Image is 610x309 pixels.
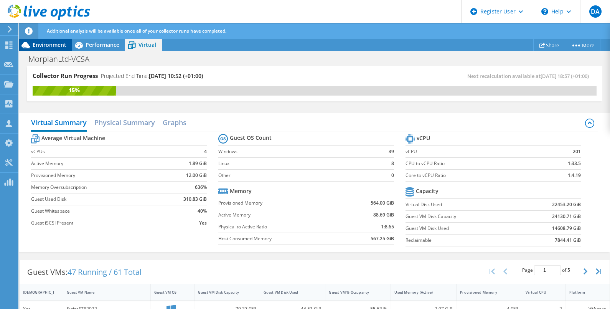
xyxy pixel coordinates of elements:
h1: MorplanLtd-VCSA [25,55,101,63]
div: Guest VMs: [20,260,149,284]
h2: Graphs [163,115,186,130]
label: Provisioned Memory [31,172,165,179]
input: jump to page [534,265,561,275]
label: Active Memory [218,211,343,219]
b: 310.83 GiB [183,195,207,203]
b: Memory [230,187,252,195]
label: Host Consumed Memory [218,235,343,243]
label: vCPU [406,148,541,155]
b: 14608.79 GiB [552,225,581,232]
div: 15% [33,86,116,94]
label: Reclaimable [406,236,521,244]
b: Average Virtual Machine [41,134,105,142]
b: Capacity [416,187,439,195]
h2: Physical Summary [94,115,155,130]
label: Windows [218,148,378,155]
label: Guest VM Disk Used [406,225,521,232]
b: 39 [389,148,394,155]
label: Other [218,172,378,179]
b: 24130.71 GiB [552,213,581,220]
b: 4 [204,148,207,155]
label: Provisioned Memory [218,199,343,207]
span: Virtual [138,41,156,48]
b: 1:33.5 [568,160,581,167]
b: 0 [391,172,394,179]
label: Linux [218,160,378,167]
svg: \n [541,8,548,15]
span: Page of [522,265,570,275]
label: Guest Whitespace [31,207,165,215]
label: Memory Oversubscription [31,183,165,191]
h4: Projected End Time: [101,72,203,80]
div: [DEMOGRAPHIC_DATA] [23,290,50,295]
b: 12.00 GiB [186,172,207,179]
b: Yes [199,219,207,227]
label: Guest iSCSI Present [31,219,165,227]
b: 567.25 GiB [371,235,394,243]
b: 1.89 GiB [189,160,207,167]
b: 201 [573,148,581,155]
span: Additional analysis will be available once all of your collector runs have completed. [47,28,226,34]
div: Guest VM Disk Used [264,290,313,295]
label: Virtual Disk Used [406,201,521,208]
b: 7844.41 GiB [555,236,581,244]
b: 8 [391,160,394,167]
span: Performance [86,41,119,48]
a: More [565,39,600,51]
label: Active Memory [31,160,165,167]
div: Provisioned Memory [460,290,509,295]
label: vCPUs [31,148,165,155]
div: Guest VM Name [67,290,138,295]
div: Virtual CPU [526,290,553,295]
div: Guest VM % Occupancy [329,290,378,295]
b: 636% [195,183,207,191]
span: 5 [567,267,570,273]
span: Environment [33,41,66,48]
span: [DATE] 18:57 (+01:00) [541,73,589,79]
div: Guest VM OS [154,290,181,295]
span: DA [589,5,602,18]
label: Physical to Active Ratio [218,223,343,231]
b: 40% [198,207,207,215]
div: Used Memory (Active) [394,290,443,295]
b: 1:4.19 [568,172,581,179]
label: CPU to vCPU Ratio [406,160,541,167]
h2: Virtual Summary [31,115,87,132]
a: Share [533,39,565,51]
b: 1:8.65 [381,223,394,231]
b: Guest OS Count [230,134,272,142]
span: [DATE] 10:52 (+01:00) [149,72,203,79]
b: vCPU [417,134,430,142]
div: Platform [569,290,597,295]
label: Guest Used Disk [31,195,165,203]
label: Core to vCPU Ratio [406,172,541,179]
div: Guest VM Disk Capacity [198,290,247,295]
b: 564.00 GiB [371,199,394,207]
span: 47 Running / 61 Total [68,267,142,277]
b: 88.69 GiB [373,211,394,219]
b: 22453.20 GiB [552,201,581,208]
label: Guest VM Disk Capacity [406,213,521,220]
span: Next recalculation available at [467,73,593,79]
